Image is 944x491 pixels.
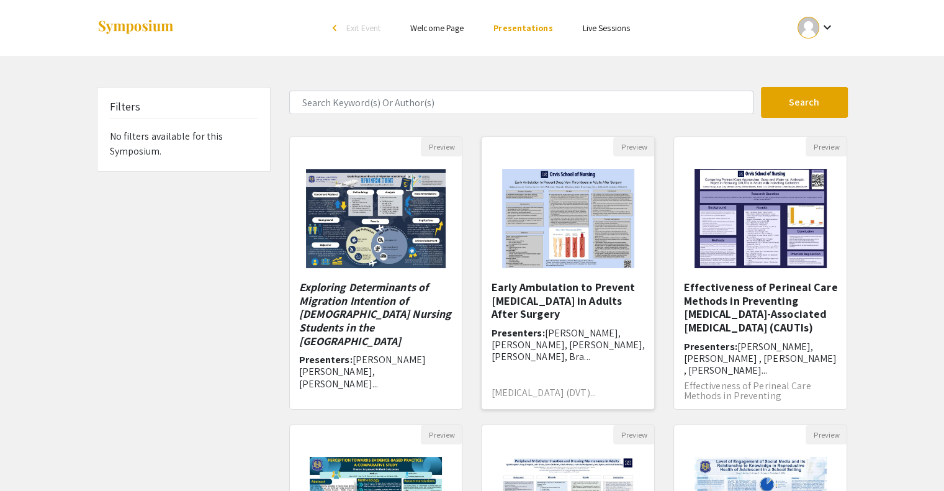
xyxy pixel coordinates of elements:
[289,137,463,410] div: Open Presentation <p><em>Exploring Determinants of Migration Intention of Filipino Nursing Studen...
[491,386,595,399] span: [MEDICAL_DATA] (DVT)...
[294,156,459,281] img: <p><em>Exploring Determinants of Migration Intention of Filipino Nursing Students in the National...
[682,156,839,281] img: <p>Effectiveness of Perineal Care Methods in Preventing Catheter-Associated Urinary Tract&nbsp;</...
[299,354,453,390] h6: Presenters:
[613,137,654,156] button: Preview
[110,100,141,114] h5: Filters
[784,14,847,42] button: Expand account dropdown
[289,91,753,114] input: Search Keyword(s) Or Author(s)
[583,22,630,34] a: Live Sessions
[683,281,837,334] h5: Effectiveness of Perineal Care Methods in Preventing [MEDICAL_DATA]-Associated [MEDICAL_DATA] (CA...
[493,22,552,34] a: Presentations
[299,353,426,390] span: [PERSON_NAME] [PERSON_NAME], [PERSON_NAME]...
[299,280,452,348] em: Exploring Determinants of Migration Intention of [DEMOGRAPHIC_DATA] Nursing Students in the [GEOG...
[9,435,53,482] iframe: Chat
[806,137,847,156] button: Preview
[410,22,464,34] a: Welcome Page
[346,22,380,34] span: Exit Event
[819,20,834,35] mat-icon: Expand account dropdown
[491,327,645,363] span: [PERSON_NAME], [PERSON_NAME], [PERSON_NAME], [PERSON_NAME], Bra...
[490,156,647,281] img: <p>Early Ambulation to Prevent Deep Vein Thrombosis in Adults After Surgery</p>
[491,281,645,321] h5: Early Ambulation to Prevent [MEDICAL_DATA] in Adults After Surgery
[683,341,837,377] h6: Presenters:
[333,24,340,32] div: arrow_back_ios
[613,425,654,444] button: Preview
[806,425,847,444] button: Preview
[673,137,847,410] div: Open Presentation <p>Effectiveness of Perineal Care Methods in Preventing Catheter-Associated Uri...
[421,137,462,156] button: Preview
[683,340,837,377] span: [PERSON_NAME], [PERSON_NAME] , [PERSON_NAME] , [PERSON_NAME]...
[97,19,174,36] img: Symposium by ForagerOne
[97,88,270,171] div: No filters available for this Symposium.
[421,425,462,444] button: Preview
[491,327,645,363] h6: Presenters:
[481,137,655,410] div: Open Presentation <p>Early Ambulation to Prevent Deep Vein Thrombosis in Adults After Surgery</p>
[683,381,837,421] p: Effectiveness of Perineal Care Methods in Preventing [MEDICAL_DATA]-Associated Urinary Tract
[761,87,848,118] button: Search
